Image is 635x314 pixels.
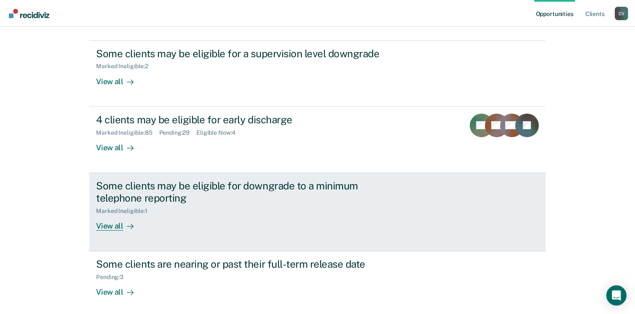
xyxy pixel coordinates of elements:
div: Marked Ineligible : 85 [96,129,159,136]
div: Some clients are nearing or past their full-term release date [96,258,392,270]
a: Some clients may be eligible for downgrade to a minimum telephone reportingMarked Ineligible:1Vie... [89,173,545,251]
div: View all [96,214,143,231]
a: 4 clients may be eligible for early dischargeMarked Ineligible:85Pending:29Eligible Now:4View all [89,107,545,173]
a: Some clients may be eligible for a supervision level downgradeMarked Ineligible:2View all [89,40,545,107]
div: Pending : 29 [159,129,197,136]
button: Profile dropdown button [615,7,628,20]
div: View all [96,70,143,86]
div: Eligible Now : 4 [196,129,242,136]
div: Some clients may be eligible for a supervision level downgrade [96,48,392,60]
div: Marked Ineligible : 2 [96,63,155,70]
div: Open Intercom Messenger [606,285,627,306]
div: Pending : 3 [96,274,130,281]
div: Marked Ineligible : 1 [96,208,154,215]
div: View all [96,136,143,152]
div: View all [96,281,143,297]
div: 4 clients may be eligible for early discharge [96,114,392,126]
img: Recidiviz [9,9,49,18]
div: C V [615,7,628,20]
div: Some clients may be eligible for downgrade to a minimum telephone reporting [96,180,392,204]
